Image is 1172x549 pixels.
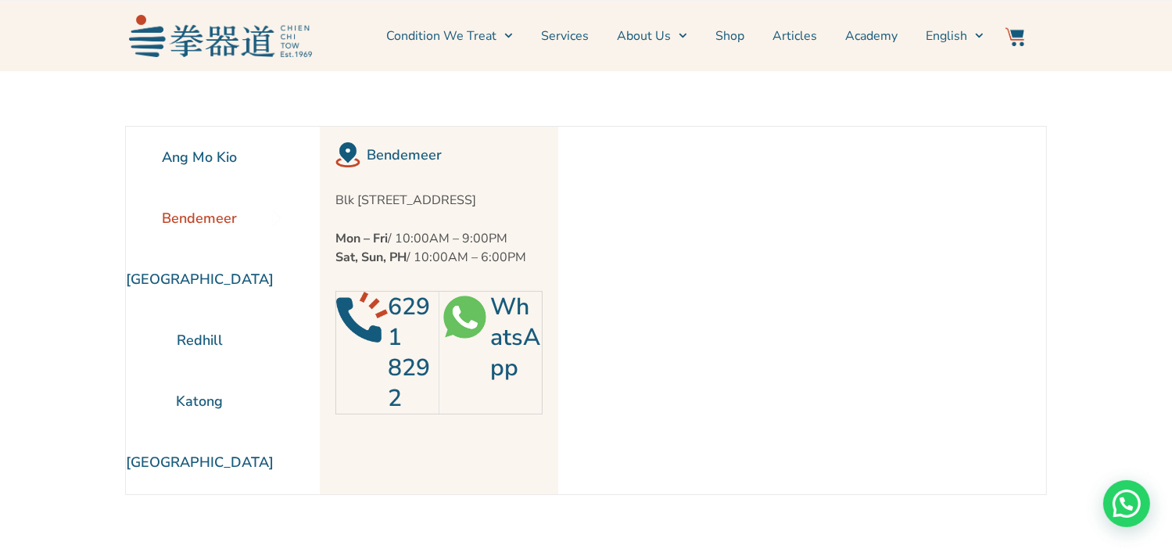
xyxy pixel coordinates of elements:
[926,16,984,56] a: English
[335,249,407,266] strong: Sat, Sun, PH
[845,16,898,56] a: Academy
[388,291,430,414] a: 6291 8292
[617,16,687,56] a: About Us
[490,291,540,384] a: WhatsApp
[1005,27,1024,46] img: Website Icon-03
[335,230,388,247] strong: Mon – Fri
[558,127,1001,494] iframe: Chien Chi Tow Healthcare Bendemeer
[367,144,543,166] h2: Bendemeer
[335,229,543,267] p: / 10:00AM – 9:00PM / 10:00AM – 6:00PM
[715,16,744,56] a: Shop
[541,16,589,56] a: Services
[386,16,513,56] a: Condition We Treat
[320,16,984,56] nav: Menu
[335,191,543,210] p: Blk [STREET_ADDRESS]
[926,27,967,45] span: English
[772,16,817,56] a: Articles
